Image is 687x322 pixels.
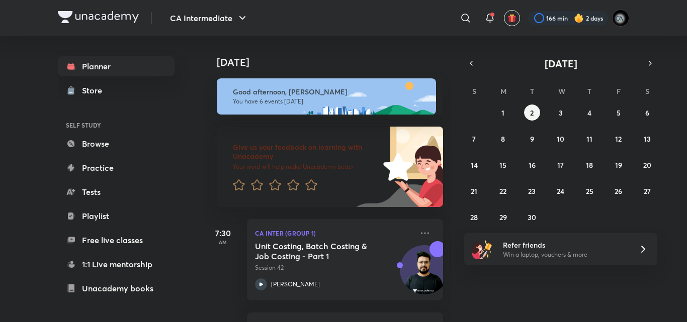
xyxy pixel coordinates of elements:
p: AM [203,239,243,245]
h6: Good afternoon, [PERSON_NAME] [233,87,427,96]
button: September 21, 2025 [466,183,482,199]
img: afternoon [217,78,436,115]
div: Store [82,84,108,96]
abbr: September 27, 2025 [644,186,651,196]
button: September 13, 2025 [639,131,655,147]
h6: Refer friends [503,240,627,250]
p: Session 42 [255,263,413,272]
abbr: September 8, 2025 [501,134,505,144]
abbr: September 13, 2025 [644,134,651,144]
a: Company Logo [58,11,139,26]
a: Unacademy books [58,278,175,298]
abbr: September 7, 2025 [472,134,476,144]
abbr: September 19, 2025 [615,160,622,170]
button: September 4, 2025 [581,104,597,121]
abbr: September 3, 2025 [559,108,563,118]
a: Free live classes [58,230,175,250]
abbr: September 26, 2025 [615,186,622,196]
button: September 7, 2025 [466,131,482,147]
button: September 20, 2025 [639,157,655,173]
p: CA Inter (Group 1) [255,227,413,239]
abbr: September 25, 2025 [586,186,593,196]
button: CA Intermediate [164,8,254,28]
abbr: September 24, 2025 [557,186,564,196]
a: Planner [58,56,175,76]
a: Practice [58,158,175,178]
abbr: Friday [617,86,621,96]
abbr: September 22, 2025 [499,186,506,196]
span: [DATE] [545,57,577,70]
abbr: September 21, 2025 [471,186,477,196]
button: [DATE] [478,56,643,70]
abbr: September 12, 2025 [615,134,622,144]
a: Browse [58,134,175,154]
button: avatar [504,10,520,26]
img: streak [574,13,584,23]
abbr: September 2, 2025 [530,108,534,118]
button: September 16, 2025 [524,157,540,173]
img: feedback_image [349,127,443,207]
button: September 28, 2025 [466,209,482,225]
a: Tests [58,182,175,202]
abbr: September 5, 2025 [617,108,621,118]
abbr: September 11, 2025 [586,134,592,144]
button: September 27, 2025 [639,183,655,199]
abbr: September 28, 2025 [470,212,478,222]
abbr: Wednesday [558,86,565,96]
img: Avatar [400,251,449,299]
p: You have 6 events [DATE] [233,97,427,105]
abbr: September 9, 2025 [530,134,534,144]
abbr: September 16, 2025 [529,160,536,170]
h6: SELF STUDY [58,117,175,134]
p: [PERSON_NAME] [271,280,320,289]
abbr: September 20, 2025 [643,160,651,170]
abbr: September 6, 2025 [645,108,649,118]
h5: Unit Costing, Batch Costing & Job Costing - Part 1 [255,241,380,261]
button: September 19, 2025 [611,157,627,173]
button: September 5, 2025 [611,104,627,121]
h4: [DATE] [217,56,453,68]
button: September 22, 2025 [495,183,511,199]
a: Playlist [58,206,175,226]
a: Store [58,80,175,100]
abbr: September 10, 2025 [557,134,564,144]
a: 1:1 Live mentorship [58,254,175,274]
abbr: September 29, 2025 [499,212,507,222]
abbr: September 17, 2025 [557,160,564,170]
abbr: September 4, 2025 [587,108,591,118]
abbr: September 30, 2025 [528,212,536,222]
button: September 18, 2025 [581,157,597,173]
button: September 1, 2025 [495,104,511,121]
abbr: September 14, 2025 [471,160,478,170]
button: September 2, 2025 [524,104,540,121]
p: Win a laptop, vouchers & more [503,250,627,259]
h6: Give us your feedback on learning with Unacademy [233,143,380,161]
button: September 24, 2025 [553,183,569,199]
img: avatar [507,14,517,23]
abbr: Saturday [645,86,649,96]
button: September 10, 2025 [553,131,569,147]
abbr: Sunday [472,86,476,96]
abbr: Thursday [587,86,591,96]
button: September 26, 2025 [611,183,627,199]
button: September 8, 2025 [495,131,511,147]
button: September 12, 2025 [611,131,627,147]
button: September 3, 2025 [553,104,569,121]
abbr: September 15, 2025 [499,160,506,170]
button: September 15, 2025 [495,157,511,173]
abbr: September 18, 2025 [586,160,593,170]
abbr: Tuesday [530,86,534,96]
img: poojita Agrawal [612,10,629,27]
button: September 9, 2025 [524,131,540,147]
button: September 25, 2025 [581,183,597,199]
button: September 17, 2025 [553,157,569,173]
button: September 6, 2025 [639,104,655,121]
img: Company Logo [58,11,139,23]
button: September 23, 2025 [524,183,540,199]
p: Your word will help make Unacademy better [233,163,380,171]
abbr: September 1, 2025 [501,108,504,118]
h5: 7:30 [203,227,243,239]
img: referral [472,239,492,259]
button: September 30, 2025 [524,209,540,225]
button: September 11, 2025 [581,131,597,147]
